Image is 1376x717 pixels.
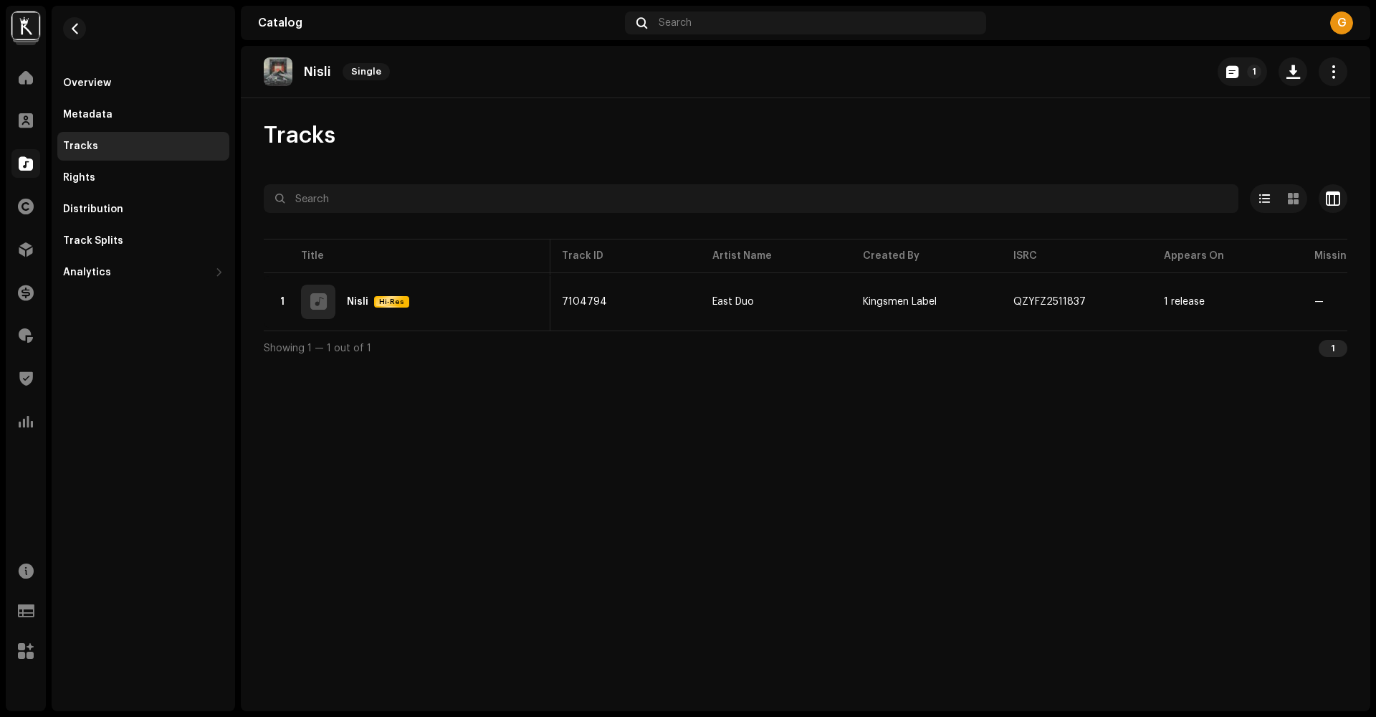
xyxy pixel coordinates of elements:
[264,343,371,353] span: Showing 1 — 1 out of 1
[1247,65,1261,79] p-badge: 1
[347,297,368,307] div: Nisli
[63,267,111,278] div: Analytics
[9,674,43,708] iframe: Intercom live chat
[1218,57,1267,86] button: 1
[712,297,754,307] div: East Duo
[1319,340,1347,357] div: 1
[63,109,113,120] div: Metadata
[1164,297,1205,307] div: 1 release
[57,163,229,192] re-m-nav-item: Rights
[57,195,229,224] re-m-nav-item: Distribution
[57,227,229,255] re-m-nav-item: Track Splits
[264,57,292,86] img: 1ea28496-abca-4d7a-bdc7-86e3f8c147f3
[11,11,40,40] img: e9e70cf3-c49a-424f-98c5-fab0222053be
[712,297,840,307] span: East Duo
[264,184,1238,213] input: Search
[63,235,123,247] div: Track Splits
[57,69,229,98] re-m-nav-item: Overview
[562,297,607,307] span: 7104794
[659,17,692,29] span: Search
[57,258,229,287] re-m-nav-dropdown: Analytics
[863,297,937,307] span: Kingsmen Label
[57,100,229,129] re-m-nav-item: Metadata
[343,63,390,80] span: Single
[1164,297,1291,307] span: 1 release
[1013,297,1086,307] div: QZYFZ2511837
[264,121,335,150] span: Tracks
[304,65,331,80] p: Nisli
[63,141,98,152] div: Tracks
[63,77,111,89] div: Overview
[57,132,229,161] re-m-nav-item: Tracks
[258,17,619,29] div: Catalog
[63,172,95,184] div: Rights
[63,204,123,215] div: Distribution
[1330,11,1353,34] div: G
[376,297,408,307] span: Hi-Res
